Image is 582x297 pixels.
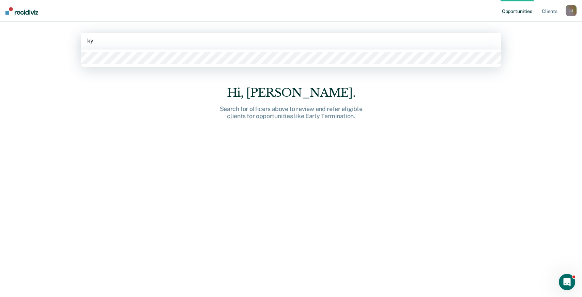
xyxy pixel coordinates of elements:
button: IU [566,5,577,16]
div: I U [566,5,577,16]
img: Recidiviz [5,7,38,15]
div: Search for officers above to review and refer eligible clients for opportunities like Early Termi... [182,105,400,120]
div: Hi, [PERSON_NAME]. [182,86,400,100]
iframe: Intercom live chat [559,274,575,290]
